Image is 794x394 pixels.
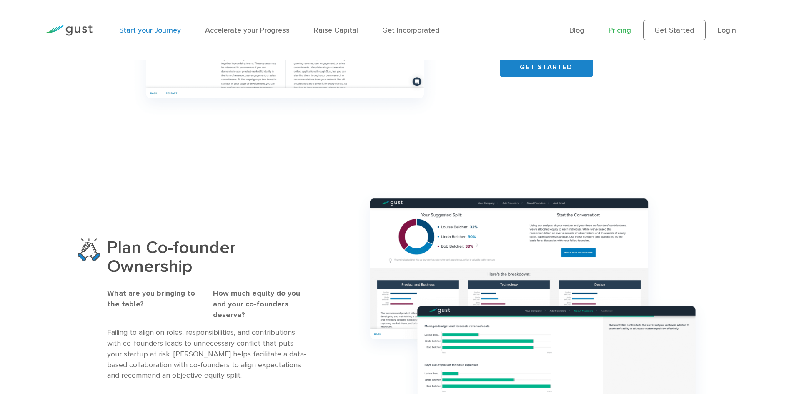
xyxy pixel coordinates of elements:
a: GET STARTED [500,57,593,77]
a: Get Incorporated [382,26,440,35]
a: Get Started [643,20,706,40]
p: Failing to align on roles, responsibilities, and contributions with co-founders leads to unnecess... [107,327,306,381]
img: Plan Co Founder Ownership [78,238,100,261]
a: Login [718,26,736,35]
h3: Plan Co-founder Ownership [107,238,306,283]
a: Start your Journey [119,26,181,35]
a: Accelerate your Progress [205,26,290,35]
a: Blog [569,26,584,35]
a: Raise Capital [314,26,358,35]
p: What are you bringing to the table? [107,288,200,310]
a: Pricing [609,26,631,35]
img: Gust Logo [46,25,93,36]
p: How much equity do you and your co-founders deserve? [213,288,306,321]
